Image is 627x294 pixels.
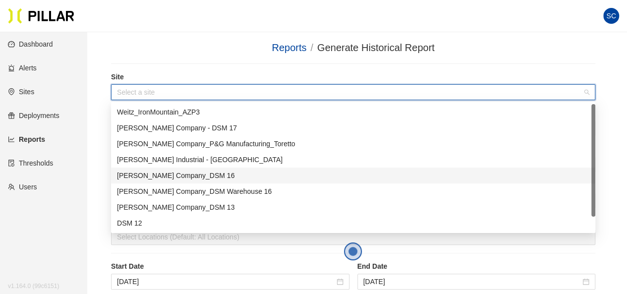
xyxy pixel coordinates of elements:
[272,42,306,53] a: Reports
[117,107,589,118] div: Weitz_IronMountain_AZP3
[111,183,595,199] div: Weitz Company_DSM Warehouse 16
[8,135,45,143] a: line-chartReports
[310,42,313,53] span: /
[111,215,595,231] div: DSM 12
[111,152,595,168] div: Weitz Industrial - Quad City
[111,104,595,120] div: Weitz_IronMountain_AZP3
[111,72,595,82] label: Site
[111,199,595,215] div: Weitz Company_DSM 13
[117,170,589,181] div: [PERSON_NAME] Company_DSM 16
[8,8,74,24] img: Pillar Technologies
[117,276,335,287] input: Aug 6, 2025
[111,136,595,152] div: Weitz Company_P&G Manufacturing_Toretto
[8,64,37,72] a: alertAlerts
[357,261,596,272] label: End Date
[317,42,435,53] span: Generate Historical Report
[117,138,589,149] div: [PERSON_NAME] Company_P&G Manufacturing_Toretto
[8,112,59,119] a: giftDeployments
[111,261,349,272] label: Start Date
[363,276,581,287] input: Aug 13, 2025
[8,40,53,48] a: dashboardDashboard
[111,168,595,183] div: Weitz Company_DSM 16
[606,8,616,24] span: SC
[344,242,362,260] button: Open the dialog
[117,218,589,229] div: DSM 12
[8,183,37,191] a: teamUsers
[8,159,53,167] a: exceptionThresholds
[117,122,589,133] div: [PERSON_NAME] Company - DSM 17
[117,154,589,165] div: [PERSON_NAME] Industrial - [GEOGRAPHIC_DATA]
[111,120,595,136] div: Weitz Company - DSM 17
[8,88,34,96] a: environmentSites
[117,186,589,197] div: [PERSON_NAME] Company_DSM Warehouse 16
[117,202,589,213] div: [PERSON_NAME] Company_DSM 13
